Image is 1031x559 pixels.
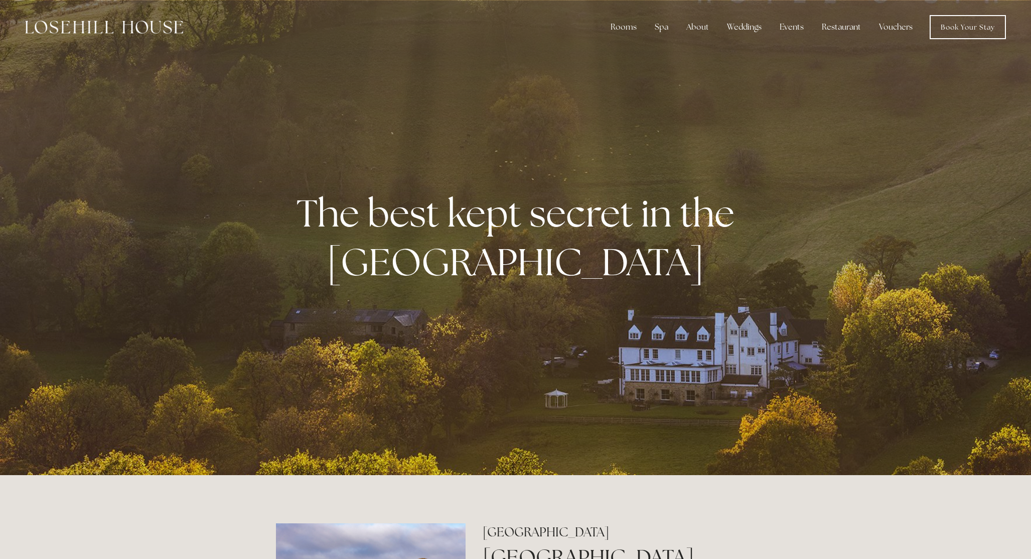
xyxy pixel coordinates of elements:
[871,17,921,37] a: Vouchers
[297,188,743,287] strong: The best kept secret in the [GEOGRAPHIC_DATA]
[719,17,770,37] div: Weddings
[930,15,1006,39] a: Book Your Stay
[603,17,645,37] div: Rooms
[678,17,717,37] div: About
[25,21,183,34] img: Losehill House
[772,17,812,37] div: Events
[814,17,869,37] div: Restaurant
[483,523,755,541] h2: [GEOGRAPHIC_DATA]
[647,17,676,37] div: Spa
